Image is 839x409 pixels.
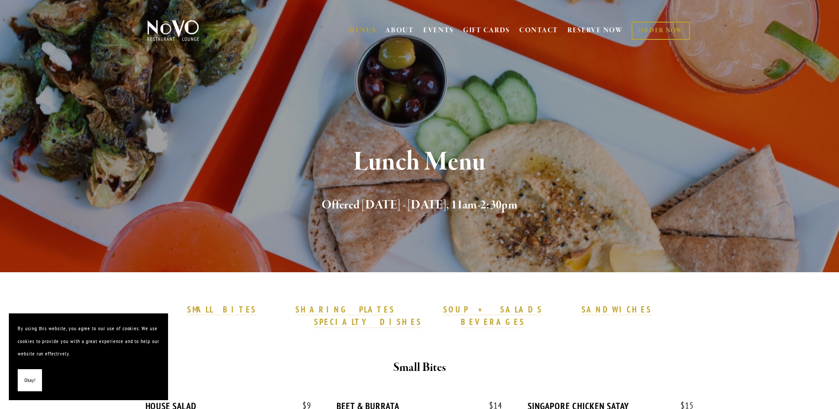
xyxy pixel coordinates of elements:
a: BEVERAGES [461,316,525,328]
a: SMALL BITES [187,304,257,316]
h1: Lunch Menu [162,148,678,177]
a: SANDWICHES [582,304,652,316]
a: GIFT CARDS [463,22,510,39]
a: SPECIALTY DISHES [314,316,422,328]
strong: SANDWICHES [582,304,652,315]
a: ABOUT [385,26,414,35]
a: SHARING PLATES [295,304,395,316]
strong: SHARING PLATES [295,304,395,315]
strong: SOUP + SALADS [443,304,542,315]
strong: SPECIALTY DISHES [314,316,422,327]
strong: SMALL BITES [187,304,257,315]
a: SOUP + SALADS [443,304,542,316]
h2: Offered [DATE] - [DATE], 11am-2:30pm [162,196,678,215]
button: Okay! [18,369,42,392]
strong: Small Bites [393,360,446,375]
span: Okay! [24,374,35,387]
p: By using this website, you agree to our use of cookies. We use cookies to provide you with a grea... [18,322,159,360]
img: Novo Restaurant &amp; Lounge [146,19,201,42]
strong: BEVERAGES [461,316,525,327]
section: Cookie banner [9,313,168,400]
a: EVENTS [423,26,454,35]
a: ORDER NOW [632,22,690,40]
a: MENUS [349,26,376,35]
a: RESERVE NOW [567,22,623,39]
a: CONTACT [519,22,558,39]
